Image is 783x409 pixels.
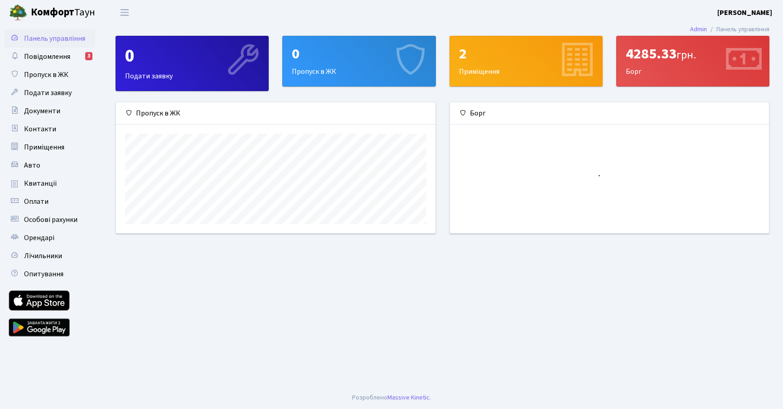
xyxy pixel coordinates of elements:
a: [PERSON_NAME] [717,7,772,18]
span: Квитанції [24,178,57,188]
span: Повідомлення [24,52,70,62]
a: Особові рахунки [5,211,95,229]
a: 2Приміщення [449,36,603,87]
a: Квитанції [5,174,95,192]
a: Документи [5,102,95,120]
span: Опитування [24,269,63,279]
a: Лічильники [5,247,95,265]
div: 3 [85,52,92,60]
a: Оплати [5,192,95,211]
span: Подати заявку [24,88,72,98]
div: Борг [617,36,769,86]
span: грн. [677,47,696,63]
div: 4285.33 [626,45,760,63]
b: Комфорт [31,5,74,19]
a: Повідомлення3 [5,48,95,66]
li: Панель управління [707,24,769,34]
div: 2 [459,45,593,63]
span: Авто [24,160,40,170]
a: Орендарі [5,229,95,247]
a: Опитування [5,265,95,283]
span: Орендарі [24,233,54,243]
div: 0 [292,45,426,63]
nav: breadcrumb [677,20,783,39]
a: Панель управління [5,29,95,48]
a: Приміщення [5,138,95,156]
span: Особові рахунки [24,215,77,225]
div: Розроблено . [352,393,431,403]
div: Подати заявку [116,36,268,91]
span: Документи [24,106,60,116]
a: Контакти [5,120,95,138]
img: logo.png [9,4,27,22]
a: Подати заявку [5,84,95,102]
a: Admin [690,24,707,34]
div: Борг [450,102,769,125]
span: Панель управління [24,34,85,43]
span: Приміщення [24,142,64,152]
a: Massive Kinetic [387,393,430,402]
span: Контакти [24,124,56,134]
span: Лічильники [24,251,62,261]
a: Пропуск в ЖК [5,66,95,84]
span: Оплати [24,197,48,207]
a: 0Пропуск в ЖК [282,36,435,87]
b: [PERSON_NAME] [717,8,772,18]
a: Авто [5,156,95,174]
div: Пропуск в ЖК [283,36,435,86]
div: 0 [125,45,259,67]
div: Пропуск в ЖК [116,102,435,125]
button: Переключити навігацію [113,5,136,20]
span: Таун [31,5,95,20]
a: 0Подати заявку [116,36,269,91]
div: Приміщення [450,36,602,86]
span: Пропуск в ЖК [24,70,68,80]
